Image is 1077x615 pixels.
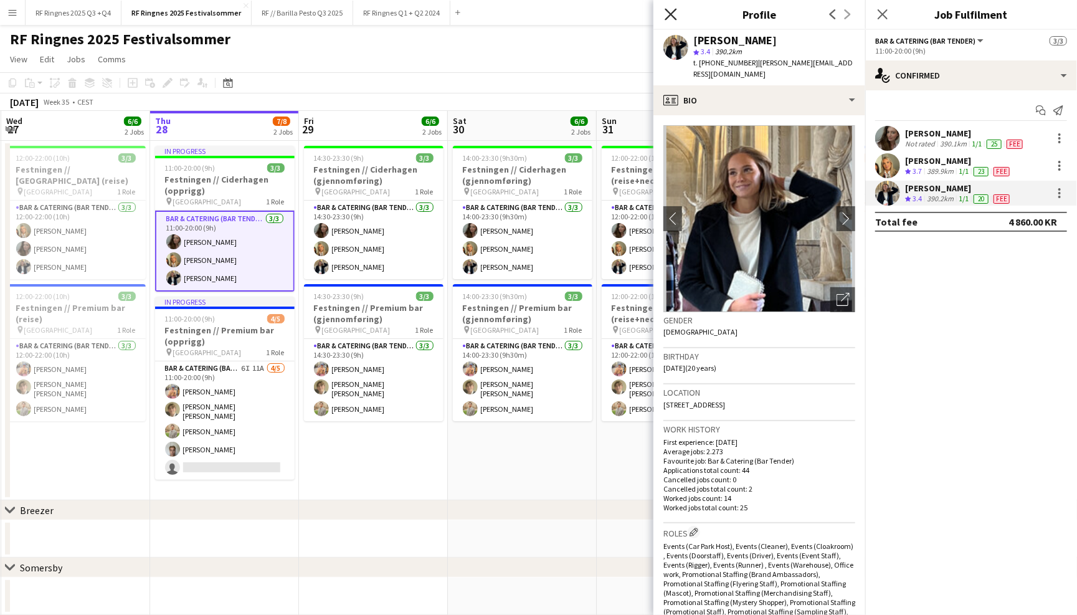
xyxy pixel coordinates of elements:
[26,1,121,25] button: RF Ringnes 2025 Q3 +Q4
[875,216,918,228] div: Total fee
[267,314,285,323] span: 4/5
[620,187,688,196] span: [GEOGRAPHIC_DATA]
[10,96,39,108] div: [DATE]
[155,325,295,347] h3: Festningen // Premium bar (opprigg)
[155,361,295,480] app-card-role: Bar & Catering (Bar Tender)6I11A4/511:00-20:00 (9h)[PERSON_NAME][PERSON_NAME] [PERSON_NAME][PERSO...
[124,117,141,126] span: 6/6
[302,122,314,136] span: 29
[5,51,32,67] a: View
[875,36,985,45] button: Bar & Catering (Bar Tender)
[959,194,969,203] app-skills-label: 1/1
[663,465,855,475] p: Applications total count: 44
[41,97,72,107] span: Week 35
[10,30,230,49] h1: RF Ringnes 2025 Festivalsommer
[165,163,216,173] span: 11:00-20:00 (9h)
[701,47,710,56] span: 3.4
[663,351,855,362] h3: Birthday
[416,292,434,301] span: 3/3
[653,6,865,22] h3: Profile
[155,297,295,307] div: In progress
[77,97,93,107] div: CEST
[273,117,290,126] span: 7/8
[314,292,364,301] span: 14:30-23:30 (9h)
[663,327,738,336] span: [DEMOGRAPHIC_DATA]
[24,187,93,196] span: [GEOGRAPHIC_DATA]
[353,1,450,25] button: RF Ringnes Q1 + Q2 2024
[155,297,295,480] app-job-card: In progress11:00-20:00 (9h)4/5Festningen // Premium bar (opprigg) [GEOGRAPHIC_DATA]1 RoleBar & Ca...
[304,146,444,279] div: 14:30-23:30 (9h)3/3Festningen // Ciderhagen (gjennomføring) [GEOGRAPHIC_DATA]1 RoleBar & Catering...
[322,325,391,335] span: [GEOGRAPHIC_DATA]
[304,339,444,421] app-card-role: Bar & Catering (Bar Tender)3/314:30-23:30 (9h)[PERSON_NAME][PERSON_NAME] [PERSON_NAME][PERSON_NAME]
[121,1,252,25] button: RF Ringnes 2025 Festivalsommer
[125,127,144,136] div: 2 Jobs
[304,284,444,421] app-job-card: 14:30-23:30 (9h)3/3Festningen // Premium bar (gjennomføring) [GEOGRAPHIC_DATA]1 RoleBar & Caterin...
[913,166,922,176] span: 3.7
[4,122,22,136] span: 27
[1004,139,1025,149] div: Crew has different fees then in role
[471,187,539,196] span: [GEOGRAPHIC_DATA]
[1050,36,1067,45] span: 3/3
[155,146,295,292] app-job-card: In progress11:00-20:00 (9h)3/3Festningen // Ciderhagen (opprigg) [GEOGRAPHIC_DATA]1 RoleBar & Cat...
[602,339,741,421] app-card-role: Bar & Catering (Bar Tender)3/312:00-22:00 (10h)[PERSON_NAME][PERSON_NAME] [PERSON_NAME][PERSON_NAME]
[453,201,592,279] app-card-role: Bar & Catering (Bar Tender)3/314:00-23:30 (9h30m)[PERSON_NAME][PERSON_NAME][PERSON_NAME]
[93,51,131,67] a: Comms
[453,302,592,325] h3: Festningen // Premium bar (gjennomføring)
[830,287,855,312] div: Open photos pop-in
[875,36,975,45] span: Bar & Catering (Bar Tender)
[153,122,171,136] span: 28
[972,139,982,148] app-skills-label: 1/1
[620,325,688,335] span: [GEOGRAPHIC_DATA]
[304,302,444,325] h3: Festningen // Premium bar (gjennomføring)
[924,166,956,177] div: 389.9km
[905,155,1012,166] div: [PERSON_NAME]
[663,493,855,503] p: Worked jobs count: 14
[974,167,989,176] div: 23
[40,54,54,65] span: Edit
[663,503,855,512] p: Worked jobs total count: 25
[6,284,146,421] app-job-card: 12:00-22:00 (10h)3/3Festningen // Premium bar (reise) [GEOGRAPHIC_DATA]1 RoleBar & Catering (Bar ...
[6,146,146,279] div: 12:00-22:00 (10h)3/3Festningen // [GEOGRAPHIC_DATA] (reise) [GEOGRAPHIC_DATA]1 RoleBar & Catering...
[602,146,741,279] div: 12:00-22:00 (10h)3/3Festningen // Ciderhagen (reise+nedrigg) [GEOGRAPHIC_DATA]1 RoleBar & Caterin...
[155,211,295,292] app-card-role: Bar & Catering (Bar Tender)3/311:00-20:00 (9h)[PERSON_NAME][PERSON_NAME][PERSON_NAME]
[663,484,855,493] p: Cancelled jobs total count: 2
[663,475,855,484] p: Cancelled jobs count: 0
[1007,140,1023,149] span: Fee
[924,194,956,204] div: 390.2km
[571,127,591,136] div: 2 Jobs
[693,58,758,67] span: t. [PHONE_NUMBER]
[905,139,937,149] div: Not rated
[663,526,855,539] h3: Roles
[987,140,1002,149] div: 25
[252,1,353,25] button: RF // Barilla Pesto Q3 2025
[865,6,1077,22] h3: Job Fulfilment
[991,166,1012,177] div: Crew has different fees then in role
[16,153,70,163] span: 12:00-22:00 (10h)
[20,504,54,517] div: Breezer
[453,164,592,186] h3: Festningen // Ciderhagen (gjennomføring)
[415,325,434,335] span: 1 Role
[602,201,741,279] app-card-role: Bar & Catering (Bar Tender)3/312:00-22:00 (10h)[PERSON_NAME][PERSON_NAME][PERSON_NAME]
[415,187,434,196] span: 1 Role
[422,117,439,126] span: 6/6
[453,339,592,421] app-card-role: Bar & Catering (Bar Tender)3/314:00-23:30 (9h30m)[PERSON_NAME][PERSON_NAME] [PERSON_NAME][PERSON_...
[35,51,59,67] a: Edit
[693,35,777,46] div: [PERSON_NAME]
[602,164,741,186] h3: Festningen // Ciderhagen (reise+nedrigg)
[663,315,855,326] h3: Gender
[173,197,242,206] span: [GEOGRAPHIC_DATA]
[118,153,136,163] span: 3/3
[905,183,1012,194] div: [PERSON_NAME]
[713,47,744,56] span: 390.2km
[994,194,1010,204] span: Fee
[453,115,467,126] span: Sat
[663,363,716,373] span: [DATE] (20 years)
[663,437,855,447] p: First experience: [DATE]
[564,187,582,196] span: 1 Role
[974,194,989,204] div: 20
[304,201,444,279] app-card-role: Bar & Catering (Bar Tender)3/314:30-23:30 (9h)[PERSON_NAME][PERSON_NAME][PERSON_NAME]
[155,174,295,196] h3: Festningen // Ciderhagen (opprigg)
[118,325,136,335] span: 1 Role
[24,325,93,335] span: [GEOGRAPHIC_DATA]
[16,292,70,301] span: 12:00-22:00 (10h)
